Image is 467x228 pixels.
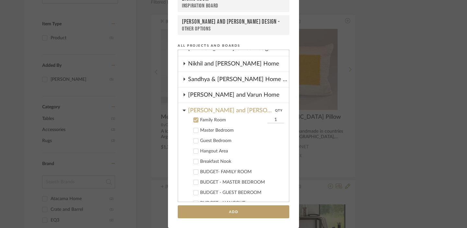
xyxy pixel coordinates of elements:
[188,88,289,102] div: [PERSON_NAME] and Varun Home
[200,149,284,154] div: Hangout Area
[188,72,289,87] div: Sandhya & [PERSON_NAME] Home -Master and Powder
[188,56,289,71] div: Nikhil and [PERSON_NAME] Home
[200,128,284,133] div: Master Bedroom
[200,200,284,206] div: BUDGET - HANGOUT
[200,138,284,144] div: Guest Bedroom
[182,18,285,26] div: [PERSON_NAME] and [PERSON_NAME] Design -
[182,3,285,9] div: Inspiration Board
[268,117,284,123] input: Family Room
[178,43,289,49] div: All Projects and Boards
[182,26,285,32] div: Other options
[200,159,284,164] div: Breakfast Nook
[200,117,266,123] div: Family Room
[200,180,284,185] div: BUDGET - MASTER BEDROOM
[200,169,284,175] div: BUDGET- FAMILY ROOM
[200,190,284,196] div: BUDGET - GUEST BEDROOM
[178,205,289,219] button: Add
[275,103,282,114] div: QTY
[188,103,275,114] div: [PERSON_NAME] and [PERSON_NAME] Home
